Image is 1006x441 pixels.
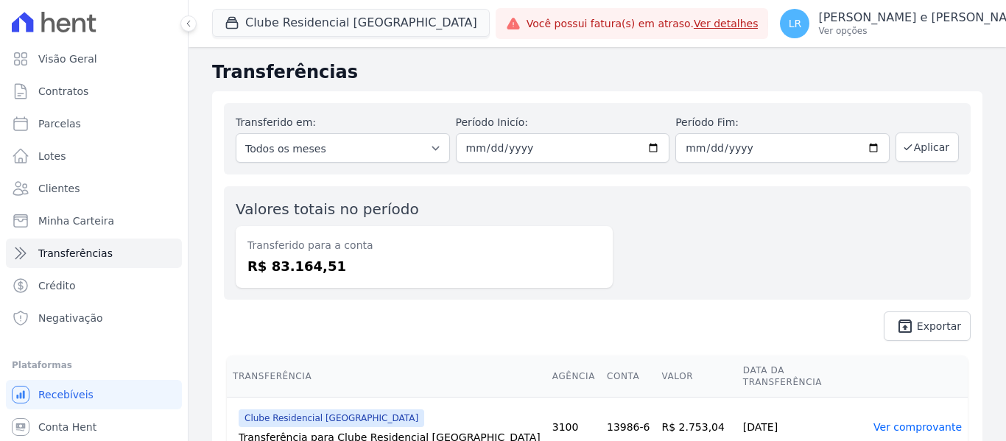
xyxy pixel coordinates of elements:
div: Plataformas [12,356,176,374]
span: LR [789,18,802,29]
span: Crédito [38,278,76,293]
span: Conta Hent [38,420,96,434]
span: Clientes [38,181,80,196]
span: Exportar [917,322,961,331]
a: Ver detalhes [694,18,759,29]
span: Contratos [38,84,88,99]
label: Período Fim: [675,115,890,130]
label: Transferido em: [236,116,316,128]
a: Contratos [6,77,182,106]
span: Recebíveis [38,387,94,402]
span: Minha Carteira [38,214,114,228]
a: Parcelas [6,109,182,138]
a: Minha Carteira [6,206,182,236]
dd: R$ 83.164,51 [247,256,601,276]
button: Aplicar [896,133,959,162]
a: Lotes [6,141,182,171]
span: Lotes [38,149,66,163]
th: Agência [546,356,601,398]
th: Valor [655,356,736,398]
span: Visão Geral [38,52,97,66]
a: unarchive Exportar [884,311,971,341]
span: Você possui fatura(s) em atraso. [527,16,759,32]
span: Clube Residencial [GEOGRAPHIC_DATA] [239,409,424,427]
span: Transferências [38,246,113,261]
h2: Transferências [212,59,982,85]
label: Período Inicío: [456,115,670,130]
th: Transferência [227,356,546,398]
a: Clientes [6,174,182,203]
label: Valores totais no período [236,200,419,218]
span: Negativação [38,311,103,325]
a: Negativação [6,303,182,333]
i: unarchive [896,317,914,335]
th: Data da Transferência [737,356,868,398]
a: Recebíveis [6,380,182,409]
a: Visão Geral [6,44,182,74]
a: Transferências [6,239,182,268]
dt: Transferido para a conta [247,238,601,253]
a: Crédito [6,271,182,300]
span: Parcelas [38,116,81,131]
a: Ver comprovante [873,421,962,433]
th: Conta [601,356,656,398]
button: Clube Residencial [GEOGRAPHIC_DATA] [212,9,490,37]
